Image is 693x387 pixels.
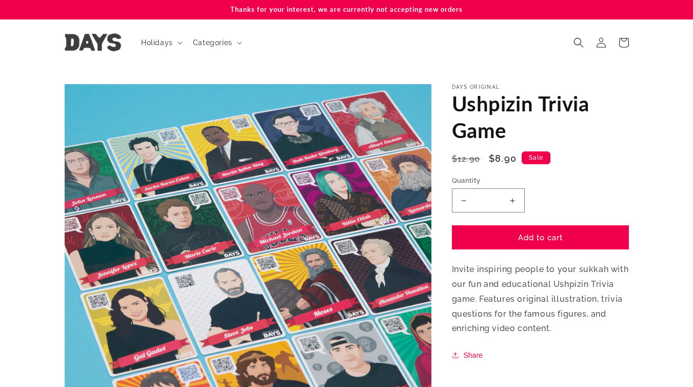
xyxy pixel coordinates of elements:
p: Days Original [452,84,629,90]
s: $12.90 [452,153,481,165]
span: Holidays [141,38,173,47]
summary: Search [567,31,590,54]
span: Sale [522,151,550,164]
summary: Categories [187,32,246,53]
button: Add to cart [452,225,629,249]
span: Categories [193,38,232,47]
span: $8.90 [489,151,517,165]
img: Days United [65,33,121,51]
button: Share [452,349,486,361]
p: Invite inspiring people to your sukkah with our fun and educational Ushpizin Trivia game. Feature... [452,262,629,336]
label: Quantity [452,176,629,186]
summary: Holidays [135,32,187,53]
h1: Ushpizin Trivia Game [452,90,629,144]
